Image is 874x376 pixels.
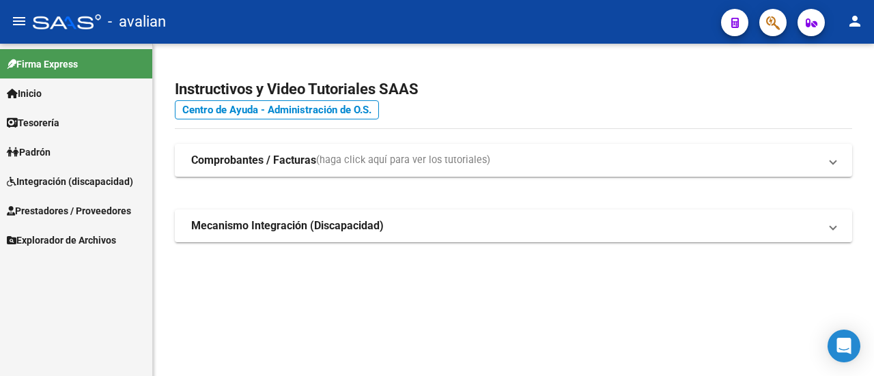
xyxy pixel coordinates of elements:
[7,57,78,72] span: Firma Express
[828,330,860,362] div: Open Intercom Messenger
[11,13,27,29] mat-icon: menu
[175,209,852,242] mat-expansion-panel-header: Mecanismo Integración (Discapacidad)
[847,13,863,29] mat-icon: person
[175,76,852,102] h2: Instructivos y Video Tutoriales SAAS
[7,174,133,189] span: Integración (discapacidad)
[7,203,131,218] span: Prestadores / Proveedores
[7,115,59,130] span: Tesorería
[175,100,379,119] a: Centro de Ayuda - Administración de O.S.
[7,145,51,160] span: Padrón
[108,7,166,37] span: - avalian
[191,218,384,233] strong: Mecanismo Integración (Discapacidad)
[7,86,42,101] span: Inicio
[175,144,852,177] mat-expansion-panel-header: Comprobantes / Facturas(haga click aquí para ver los tutoriales)
[7,233,116,248] span: Explorador de Archivos
[191,153,316,168] strong: Comprobantes / Facturas
[316,153,490,168] span: (haga click aquí para ver los tutoriales)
